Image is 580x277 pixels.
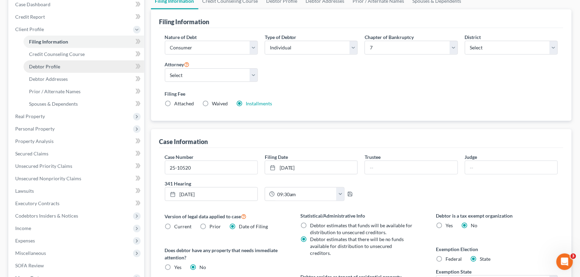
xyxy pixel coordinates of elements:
span: Credit Report [15,14,45,20]
a: [DATE] [165,188,258,201]
a: SOFA Review [10,259,144,272]
span: Expenses [15,238,35,243]
span: Miscellaneous [15,250,46,256]
label: Attorney [165,60,190,68]
span: Case Dashboard [15,1,50,7]
span: State [480,256,491,262]
label: Case Number [165,153,194,161]
span: Prior [210,223,221,229]
label: District [465,34,481,41]
a: Filing Information [24,36,144,48]
span: Real Property [15,113,45,119]
label: Judge [465,153,477,161]
a: Credit Counseling Course [24,48,144,60]
a: Secured Claims [10,147,144,160]
a: Prior / Alternate Names [24,85,144,98]
span: Prior / Alternate Names [29,88,81,94]
label: Filing Fee [165,90,558,97]
span: Income [15,225,31,231]
span: Federal [446,256,462,262]
input: -- : -- [275,188,337,201]
span: Personal Property [15,126,55,132]
a: Lawsuits [10,185,144,197]
span: Debtor estimates that there will be no funds available for distribution to unsecured creditors. [310,236,404,256]
a: Credit Report [10,11,144,23]
span: Secured Claims [15,151,48,156]
label: Does debtor have any property that needs immediate attention? [165,247,287,261]
div: Filing Information [159,18,209,26]
a: Installments [246,101,272,106]
span: Waived [212,101,228,106]
span: Date of Filing [239,223,268,229]
input: -- [465,161,558,174]
span: Unsecured Nonpriority Claims [15,175,81,181]
a: Unsecured Priority Claims [10,160,144,172]
iframe: Intercom live chat [556,254,573,270]
label: Chapter of Bankruptcy [365,34,414,41]
label: Statistical/Administrative Info [300,212,422,219]
span: 3 [571,254,576,259]
span: Lawsuits [15,188,34,194]
span: Executory Contracts [15,200,59,206]
label: 341 Hearing [161,180,362,187]
span: SOFA Review [15,262,44,268]
span: Debtor estimates that funds will be available for distribution to unsecured creditors. [310,222,413,235]
label: Filing Date [265,153,288,161]
a: Property Analysis [10,135,144,147]
a: Debtor Addresses [24,73,144,85]
a: Executory Contracts [10,197,144,210]
input: -- [365,161,457,174]
span: Unsecured Priority Claims [15,163,72,169]
span: Client Profile [15,26,44,32]
span: No [200,264,206,270]
span: Property Analysis [15,138,54,144]
input: Enter case number... [165,161,258,174]
label: Trustee [365,153,381,161]
label: Exemption State [436,268,472,275]
div: Case Information [159,137,208,146]
label: Version of legal data applied to case [165,212,287,220]
label: Nature of Debt [165,34,197,41]
span: Debtor Profile [29,64,60,69]
span: Credit Counseling Course [29,51,85,57]
a: Spouses & Dependents [24,98,144,110]
span: Filing Information [29,39,68,45]
span: Codebtors Insiders & Notices [15,213,78,219]
label: Type of Debtor [265,34,297,41]
span: Current [175,223,192,229]
span: Debtor Addresses [29,76,68,82]
a: Unsecured Nonpriority Claims [10,172,144,185]
a: Debtor Profile [24,60,144,73]
span: No [471,222,478,228]
label: Debtor is a tax exempt organization [436,212,558,219]
span: Spouses & Dependents [29,101,78,107]
span: Yes [175,264,182,270]
label: Exemption Election [436,246,558,253]
a: [DATE] [265,161,357,174]
span: Yes [446,222,453,228]
span: Attached [175,101,194,106]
